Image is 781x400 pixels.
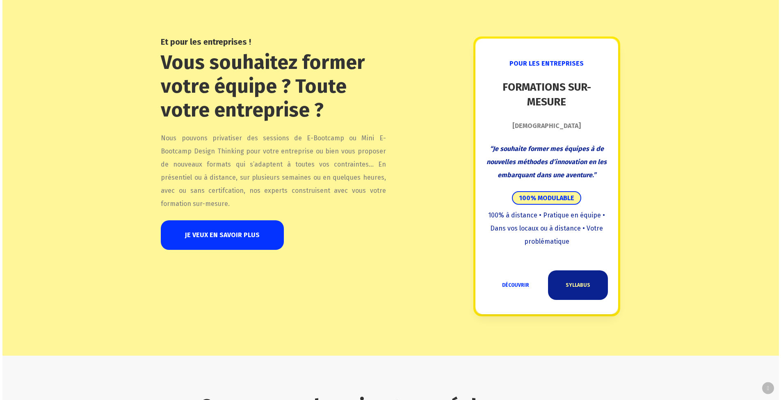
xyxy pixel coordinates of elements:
[161,132,386,210] p: Nous pouvons privatiser des sessions de E-Bootcamp ou Mini E-Bootcamp Design Thinking pour votre ...
[486,270,546,300] a: DÉCOUVRIR
[502,81,591,108] strong: FORMATIONS SUR-MESURE
[512,122,581,130] strong: [DEMOGRAPHIC_DATA]
[161,220,284,250] a: JE VEUX EN SAVOIR PLUS
[509,59,584,67] span: POUR LES ENTREPRISES
[512,191,581,205] span: 100% MODULABLE
[161,37,386,47] h4: Et pour les entreprises !
[488,211,605,245] span: 100% à distance • Pratique en équipe • Dans vos locaux ou à distance • Votre problématique
[486,145,607,179] span: “Je souhaite former mes équipes à de nouvelles méthodes d’innovation en les embarquant dans une a...
[548,270,608,300] a: SYLLABUS
[161,50,365,122] span: Vous souhaitez former votre équipe ? Toute votre entreprise ?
